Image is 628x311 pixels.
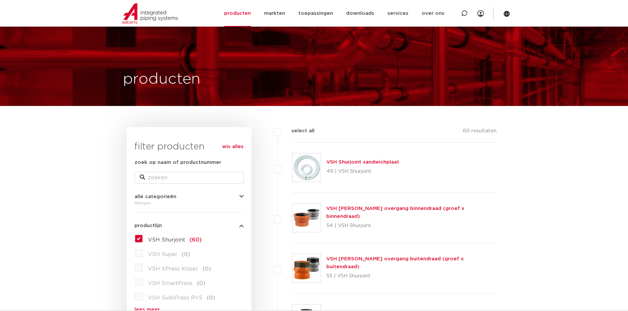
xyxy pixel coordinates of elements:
span: (0) [182,252,190,257]
span: VSH Super [148,252,177,257]
img: Thumbnail for VSH Shurjoint overgang buitendraad (groef x buitendraad) [292,254,321,282]
img: Thumbnail for VSH Shurjoint sandwichplaat [292,153,321,182]
label: select all [282,127,314,135]
input: zoeken [135,172,244,184]
span: VSH SmartPress [148,281,193,286]
span: VSH Shurjoint [148,237,185,243]
h3: filter producten [135,140,244,153]
label: zoek op naam of productnummer [135,159,221,167]
button: alle categorieën [135,194,244,199]
span: (0) [197,281,205,286]
p: 55 | VSH Shurjoint [326,271,497,281]
h1: producten [123,69,200,90]
span: VSH SudoPress RVS [148,295,202,300]
a: VSH [PERSON_NAME] overgang buitendraad (groef x buitendraad) [326,256,464,269]
img: Thumbnail for VSH Shurjoint overgang binnendraad (groef x binnendraad) [292,204,321,232]
span: (0) [202,266,211,272]
p: 49 | VSH Shurjoint [326,166,399,177]
div: fittingen [135,199,244,207]
a: VSH Shurjoint sandwichplaat [326,160,399,165]
button: productlijn [135,223,244,228]
a: wis alles [222,143,244,151]
span: alle categorieën [135,194,176,199]
span: VSH XPress Koper [148,266,198,272]
p: 54 | VSH Shurjoint [326,220,497,231]
p: 60 resultaten [463,127,496,137]
span: (60) [190,237,202,243]
a: VSH [PERSON_NAME] overgang binnendraad (groef x binnendraad) [326,206,464,219]
span: productlijn [135,223,162,228]
span: (0) [207,295,215,300]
